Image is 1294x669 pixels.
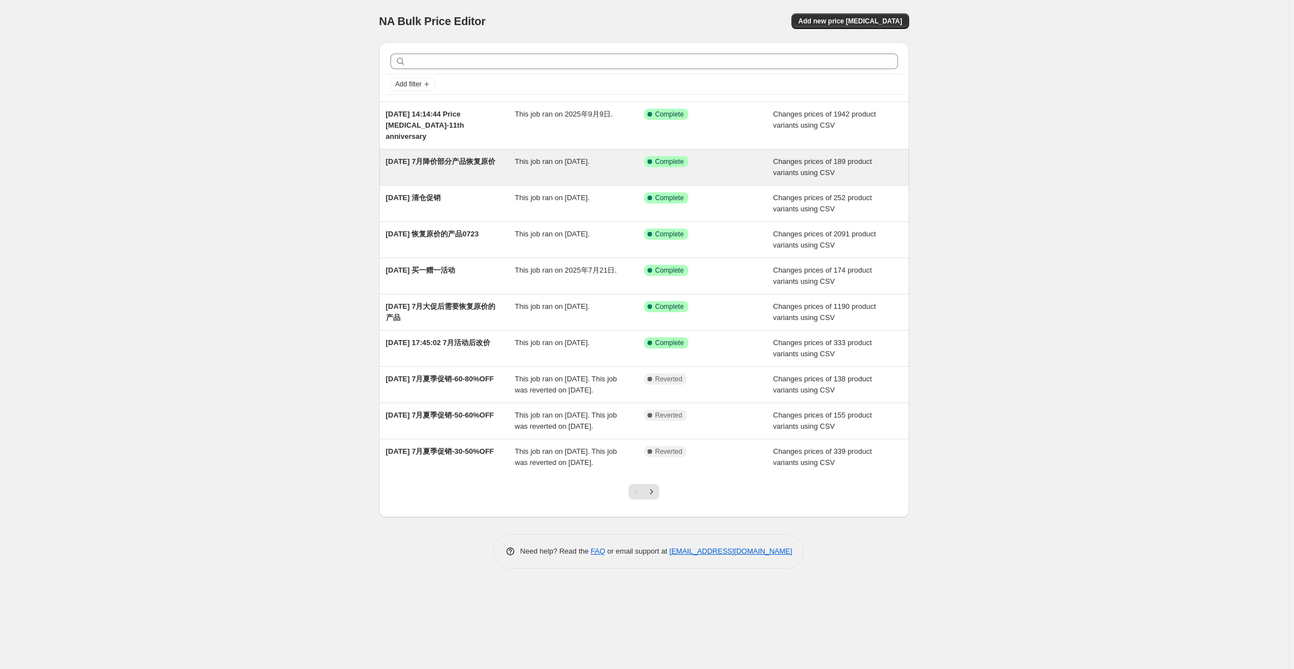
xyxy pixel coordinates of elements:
[386,338,491,347] span: [DATE] 17:45:02 7月活动后改价
[773,266,872,285] span: Changes prices of 174 product variants using CSV
[386,375,494,383] span: [DATE] 7月夏季促销-60-80%OFF
[655,338,684,347] span: Complete
[629,484,659,500] nav: Pagination
[791,13,909,29] button: Add new price [MEDICAL_DATA]
[386,411,494,419] span: [DATE] 7月夏季促销-50-60%OFF
[515,375,617,394] span: This job ran on [DATE]. This job was reverted on [DATE].
[386,193,441,202] span: [DATE] 清仓促销
[386,447,494,455] span: [DATE] 7月夏季促销-30-50%OFF
[655,110,684,119] span: Complete
[644,484,659,500] button: Next
[669,547,792,555] a: [EMAIL_ADDRESS][DOMAIN_NAME]
[386,110,464,140] span: [DATE] 14:14:44 Price [MEDICAL_DATA]-11th anniversary
[773,230,876,249] span: Changes prices of 2091 product variants using CSV
[773,411,872,430] span: Changes prices of 155 product variants using CSV
[655,266,684,275] span: Complete
[655,193,684,202] span: Complete
[655,302,684,311] span: Complete
[773,110,876,129] span: Changes prices of 1942 product variants using CSV
[773,157,872,177] span: Changes prices of 189 product variants using CSV
[395,80,422,89] span: Add filter
[386,302,496,322] span: [DATE] 7月大促后需要恢复原价的产品
[773,338,872,358] span: Changes prices of 333 product variants using CSV
[605,547,669,555] span: or email support at
[520,547,591,555] span: Need help? Read the
[591,547,605,555] a: FAQ
[515,302,590,311] span: This job ran on [DATE].
[386,157,496,166] span: [DATE] 7月降价部分产品恢复原价
[773,302,876,322] span: Changes prices of 1190 product variants using CSV
[655,157,684,166] span: Complete
[655,411,683,420] span: Reverted
[379,15,486,27] span: NA Bulk Price Editor
[655,447,683,456] span: Reverted
[515,230,590,238] span: This job ran on [DATE].
[515,266,617,274] span: This job ran on 2025年7月21日.
[798,17,902,26] span: Add new price [MEDICAL_DATA]
[386,266,456,274] span: [DATE] 买一赠一活动
[390,77,435,91] button: Add filter
[655,375,683,384] span: Reverted
[515,193,590,202] span: This job ran on [DATE].
[773,375,872,394] span: Changes prices of 138 product variants using CSV
[515,411,617,430] span: This job ran on [DATE]. This job was reverted on [DATE].
[773,447,872,467] span: Changes prices of 339 product variants using CSV
[515,110,613,118] span: This job ran on 2025年9月9日.
[655,230,684,239] span: Complete
[386,230,479,238] span: [DATE] 恢复原价的产品0723
[515,338,590,347] span: This job ran on [DATE].
[515,447,617,467] span: This job ran on [DATE]. This job was reverted on [DATE].
[515,157,590,166] span: This job ran on [DATE].
[773,193,872,213] span: Changes prices of 252 product variants using CSV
